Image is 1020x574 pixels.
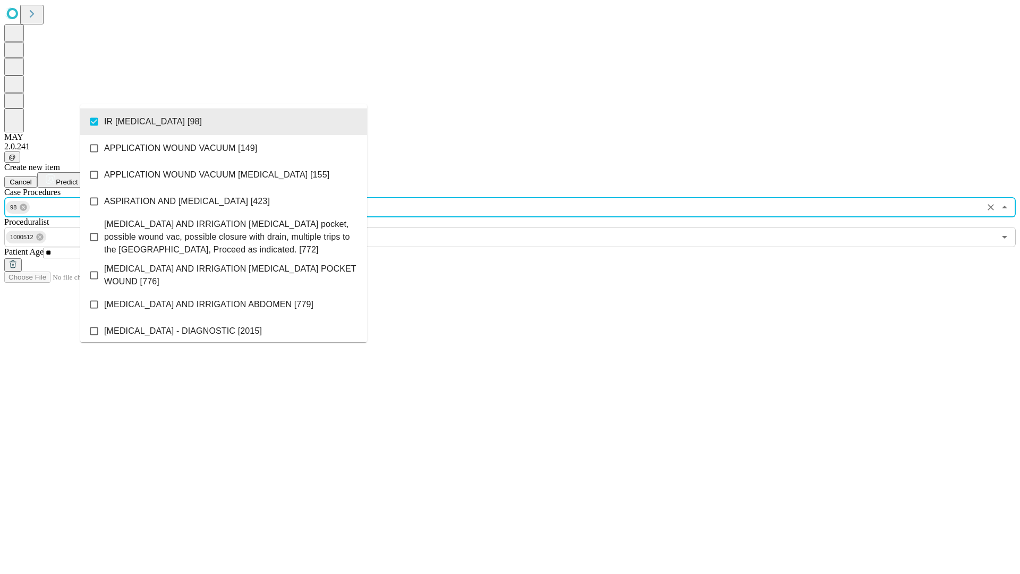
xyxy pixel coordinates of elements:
[104,168,329,181] span: APPLICATION WOUND VACUUM [MEDICAL_DATA] [155]
[4,142,1016,151] div: 2.0.241
[104,115,202,128] span: IR [MEDICAL_DATA] [98]
[104,218,359,256] span: [MEDICAL_DATA] AND IRRIGATION [MEDICAL_DATA] pocket, possible wound vac, possible closure with dr...
[10,178,32,186] span: Cancel
[4,132,1016,142] div: MAY
[6,201,30,214] div: 98
[104,195,270,208] span: ASPIRATION AND [MEDICAL_DATA] [423]
[4,188,61,197] span: Scheduled Procedure
[997,200,1012,215] button: Close
[6,231,46,243] div: 1000512
[997,230,1012,244] button: Open
[983,200,998,215] button: Clear
[4,163,60,172] span: Create new item
[4,247,44,256] span: Patient Age
[56,178,78,186] span: Predict
[8,153,16,161] span: @
[104,263,359,288] span: [MEDICAL_DATA] AND IRRIGATION [MEDICAL_DATA] POCKET WOUND [776]
[4,151,20,163] button: @
[104,298,313,311] span: [MEDICAL_DATA] AND IRRIGATION ABDOMEN [779]
[6,201,21,214] span: 98
[104,325,262,337] span: [MEDICAL_DATA] - DIAGNOSTIC [2015]
[4,217,49,226] span: Proceduralist
[6,231,38,243] span: 1000512
[104,142,257,155] span: APPLICATION WOUND VACUUM [149]
[4,176,37,188] button: Cancel
[37,172,86,188] button: Predict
